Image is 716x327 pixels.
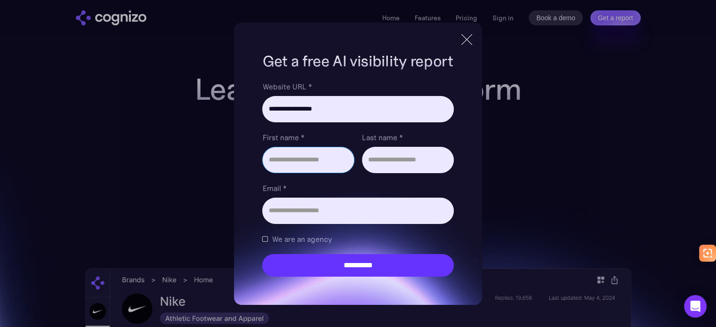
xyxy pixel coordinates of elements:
[262,81,453,92] label: Website URL *
[262,81,453,277] form: Brand Report Form
[272,233,331,245] span: We are an agency
[362,132,454,143] label: Last name *
[262,132,354,143] label: First name *
[262,183,453,194] label: Email *
[684,295,707,318] div: Open Intercom Messenger
[262,51,453,72] h1: Get a free AI visibility report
